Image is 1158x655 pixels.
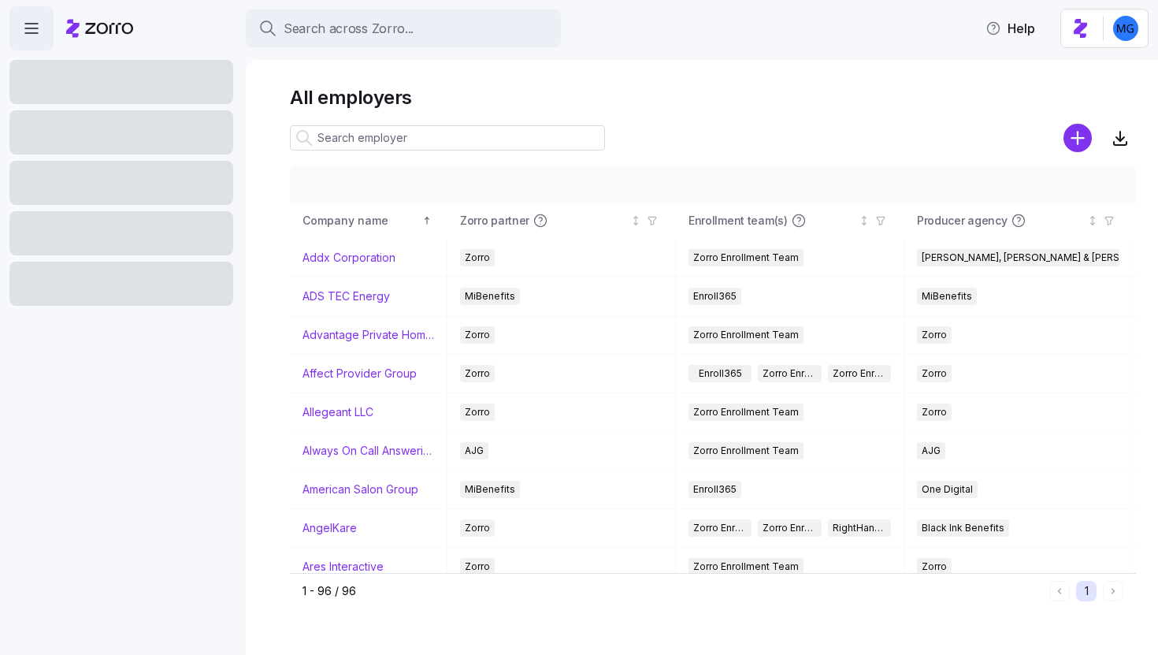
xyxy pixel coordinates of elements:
[284,19,414,39] span: Search across Zorro...
[693,326,799,344] span: Zorro Enrollment Team
[922,404,947,421] span: Zorro
[302,443,434,459] a: Always On Call Answering Service
[1113,16,1138,41] img: 61c362f0e1d336c60eacb74ec9823875
[302,404,373,420] a: Allegeant LLC
[688,213,788,229] span: Enrollment team(s)
[465,326,490,344] span: Zorro
[465,558,490,575] span: Zorro
[922,442,941,460] span: AJG
[922,481,973,498] span: One Digital
[763,365,816,382] span: Zorro Enrollment Team
[985,19,1035,38] span: Help
[693,519,747,537] span: Zorro Enrollment Team
[917,213,1008,229] span: Producer agency
[290,203,447,239] th: Company nameSorted ascending
[833,365,886,382] span: Zorro Enrollment Experts
[922,365,947,382] span: Zorro
[699,365,742,382] span: Enroll365
[676,203,904,239] th: Enrollment team(s)Not sorted
[904,203,1133,239] th: Producer agencyNot sorted
[421,215,432,226] div: Sorted ascending
[922,519,1004,537] span: Black Ink Benefits
[833,519,886,537] span: RightHandMan Financial
[465,404,490,421] span: Zorro
[859,215,870,226] div: Not sorted
[1063,124,1092,152] svg: add icon
[465,288,515,305] span: MiBenefits
[460,213,529,229] span: Zorro partner
[302,250,395,266] a: Addx Corporation
[1103,581,1123,601] button: Next page
[693,404,799,421] span: Zorro Enrollment Team
[302,520,357,536] a: AngelKare
[302,583,1043,599] div: 1 - 96 / 96
[465,365,490,382] span: Zorro
[693,442,799,460] span: Zorro Enrollment Team
[290,125,605,151] input: Search employer
[922,326,947,344] span: Zorro
[246,9,561,47] button: Search across Zorro...
[465,442,484,460] span: AJG
[302,482,418,497] a: American Salon Group
[465,519,490,537] span: Zorro
[922,288,972,305] span: MiBenefits
[922,558,947,575] span: Zorro
[290,85,1136,110] h1: All employers
[763,519,816,537] span: Zorro Enrollment Experts
[447,203,676,239] th: Zorro partnerNot sorted
[693,249,799,266] span: Zorro Enrollment Team
[302,288,390,304] a: ADS TEC Energy
[302,559,384,575] a: Ares Interactive
[302,366,417,381] a: Affect Provider Group
[302,212,419,229] div: Company name
[465,249,490,266] span: Zorro
[973,13,1048,44] button: Help
[465,481,515,498] span: MiBenefits
[630,215,641,226] div: Not sorted
[693,558,799,575] span: Zorro Enrollment Team
[302,327,434,343] a: Advantage Private Home Care
[1087,215,1098,226] div: Not sorted
[693,481,737,498] span: Enroll365
[1049,581,1070,601] button: Previous page
[693,288,737,305] span: Enroll365
[1076,581,1097,601] button: 1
